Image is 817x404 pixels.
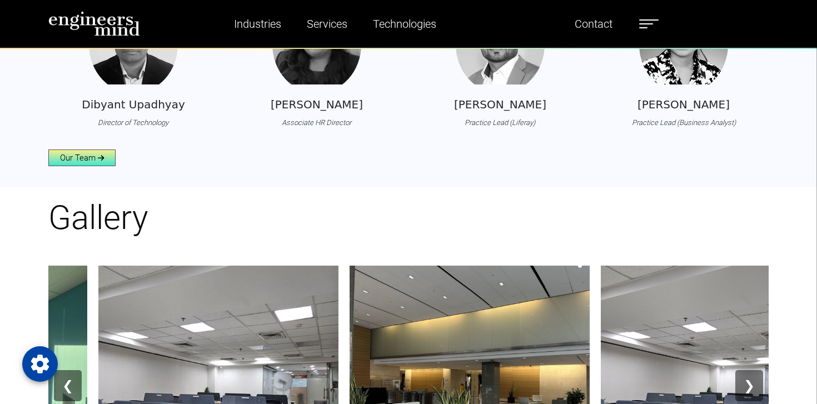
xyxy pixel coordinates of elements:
h5: [PERSON_NAME] [637,98,730,111]
a: Services [302,11,352,37]
h1: Gallery [48,198,769,238]
button: ❮ [54,370,82,401]
h5: Dibyant Upadhyay [82,98,185,111]
a: Contact [570,11,617,37]
a: Our Team [48,149,116,166]
i: Practice Lead (Liferay) [465,118,535,127]
h5: [PERSON_NAME] [454,98,546,111]
h5: [PERSON_NAME] [271,98,363,111]
i: Associate HR Director [282,118,351,127]
a: Industries [230,11,286,37]
a: Technologies [368,11,441,37]
button: ❯ [735,370,763,401]
img: logo [48,11,140,36]
i: Practice Lead (Business Analyst) [632,118,736,127]
i: Director of Technology [98,118,168,127]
